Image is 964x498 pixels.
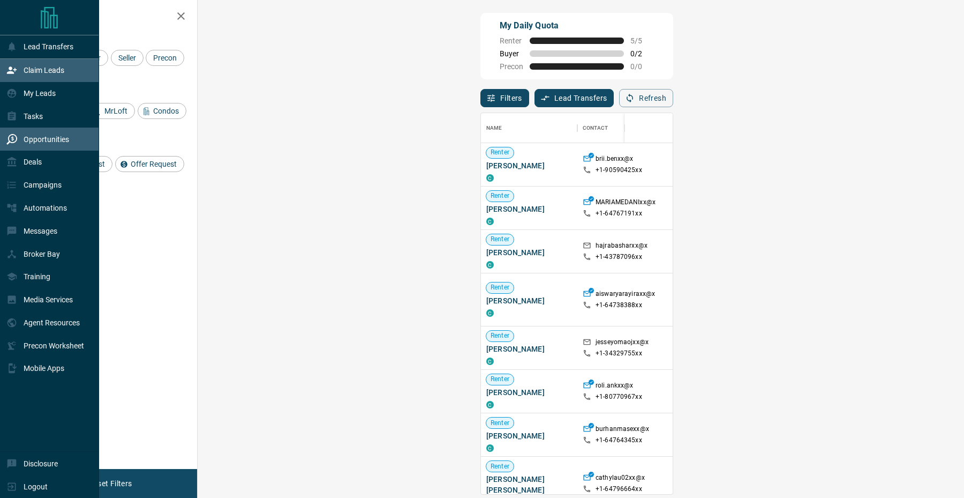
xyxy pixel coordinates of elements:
[577,113,663,143] div: Contact
[149,54,180,62] span: Precon
[596,485,642,494] p: +1- 64796664xx
[486,295,572,306] span: [PERSON_NAME]
[486,261,494,269] div: condos.ca
[486,247,572,258] span: [PERSON_NAME]
[596,381,634,392] p: roli.ankxx@x
[138,103,186,119] div: Condos
[596,392,642,402] p: +1- 80770967xx
[486,113,502,143] div: Name
[486,218,494,225] div: condos.ca
[596,198,656,209] p: MARIAMEDANIxx@x
[486,309,494,317] div: condos.ca
[480,89,529,107] button: Filters
[486,174,494,182] div: condos.ca
[486,204,572,214] span: [PERSON_NAME]
[127,160,180,168] span: Offer Request
[486,283,514,292] span: Renter
[630,36,654,45] span: 5 / 5
[481,113,577,143] div: Name
[500,62,523,71] span: Precon
[486,160,572,171] span: [PERSON_NAME]
[486,444,494,452] div: condos.ca
[89,103,135,119] div: MrLoft
[583,113,608,143] div: Contact
[101,107,131,115] span: MrLoft
[596,209,642,218] p: +1- 64767191xx
[486,331,514,340] span: Renter
[486,344,572,354] span: [PERSON_NAME]
[486,430,572,441] span: [PERSON_NAME]
[486,375,514,384] span: Renter
[34,11,186,24] h2: Filters
[486,235,514,244] span: Renter
[630,49,654,58] span: 0 / 2
[146,50,184,66] div: Precon
[81,474,139,493] button: Reset Filters
[500,49,523,58] span: Buyer
[619,89,673,107] button: Refresh
[596,436,642,445] p: +1- 64764345xx
[486,462,514,471] span: Renter
[596,473,645,485] p: cathylau02xx@x
[111,50,144,66] div: Seller
[596,241,647,252] p: hajrabasharxx@x
[486,401,494,408] div: condos.ca
[149,107,183,115] span: Condos
[630,62,654,71] span: 0 / 0
[534,89,614,107] button: Lead Transfers
[486,358,494,365] div: condos.ca
[500,19,654,32] p: My Daily Quota
[486,191,514,200] span: Renter
[486,419,514,428] span: Renter
[500,36,523,45] span: Renter
[596,154,634,166] p: brii.benxx@x
[486,474,572,495] span: [PERSON_NAME] [PERSON_NAME]
[596,252,642,262] p: +1- 43787096xx
[596,289,655,301] p: aiswaryarayiraxx@x
[596,338,649,349] p: jesseyomaojxx@x
[596,301,642,310] p: +1- 64738388xx
[596,166,642,175] p: +1- 90590425xx
[486,387,572,398] span: [PERSON_NAME]
[115,54,140,62] span: Seller
[596,349,642,358] p: +1- 34329755xx
[486,148,514,157] span: Renter
[596,425,649,436] p: burhanmasexx@x
[115,156,184,172] div: Offer Request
